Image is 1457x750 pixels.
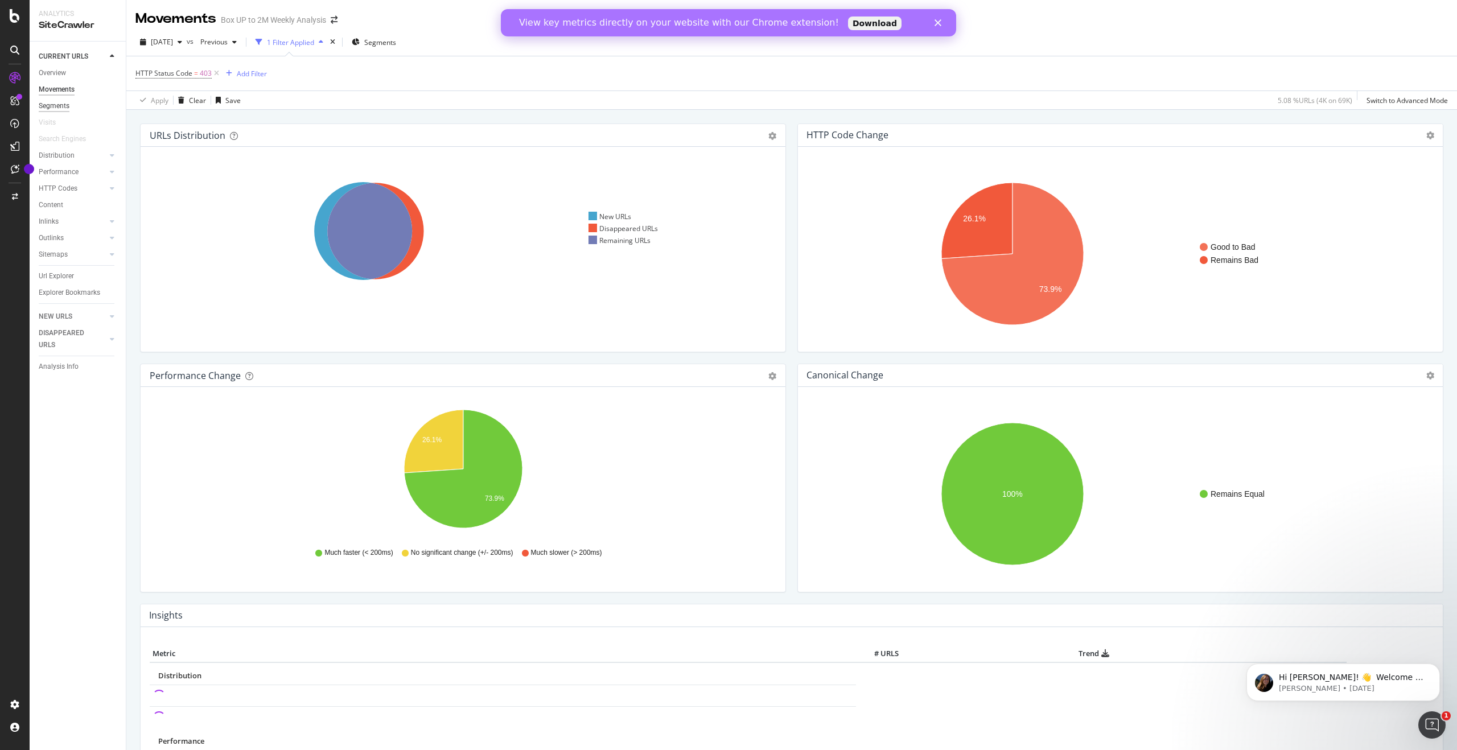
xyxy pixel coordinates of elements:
[196,33,241,51] button: Previous
[328,36,338,48] div: times
[196,37,228,47] span: Previous
[1442,711,1451,720] span: 1
[194,68,198,78] span: =
[1002,489,1023,498] text: 100%
[39,100,118,112] a: Segments
[39,51,88,63] div: CURRENT URLS
[225,96,241,105] div: Save
[211,91,241,109] button: Save
[1278,96,1352,105] div: 5.08 % URLs ( 4K on 69K )
[1229,640,1457,719] iframe: Intercom notifications message
[39,117,67,129] a: Visits
[588,212,632,221] div: New URLs
[151,37,173,47] span: 2025 Sep. 28th
[1426,372,1434,380] i: Options
[768,372,776,380] div: gear
[39,327,106,351] a: DISAPPEARED URLS
[39,133,86,145] div: Search Engines
[1211,256,1258,265] text: Remains Bad
[39,249,68,261] div: Sitemaps
[39,232,64,244] div: Outlinks
[1211,489,1265,498] text: Remains Equal
[267,38,314,47] div: 1 Filter Applied
[150,645,856,662] th: Metric
[50,44,196,54] p: Message from Laura, sent 52w ago
[902,645,1287,662] th: Trend
[221,14,326,26] div: Box UP to 2M Weekly Analysis
[39,133,97,145] a: Search Engines
[158,736,204,746] span: Performance
[347,33,401,51] button: Segments
[50,33,196,98] span: Hi [PERSON_NAME]! 👋 Welcome to Botify chat support! Have a question? Reply to this message and ou...
[39,327,96,351] div: DISAPPEARED URLS
[150,405,776,537] svg: A chart.
[485,494,504,502] text: 73.9%
[39,166,106,178] a: Performance
[364,38,396,47] span: Segments
[39,199,118,211] a: Content
[1367,96,1448,105] div: Switch to Advanced Mode
[174,91,206,109] button: Clear
[324,548,393,558] span: Much faster (< 200ms)
[807,405,1434,583] svg: A chart.
[39,249,106,261] a: Sitemaps
[963,214,986,223] text: 26.1%
[39,19,117,32] div: SiteCrawler
[39,84,118,96] a: Movements
[39,117,56,129] div: Visits
[150,130,225,141] div: URLs Distribution
[149,608,183,623] h4: Insights
[39,51,106,63] a: CURRENT URLS
[39,166,79,178] div: Performance
[39,84,75,96] div: Movements
[39,287,100,299] div: Explorer Bookmarks
[531,548,602,558] span: Much slower (> 200ms)
[856,645,902,662] th: # URLS
[411,548,513,558] span: No significant change (+/- 200ms)
[501,9,956,36] iframe: Intercom live chat banner
[39,150,75,162] div: Distribution
[221,67,267,80] button: Add Filter
[237,69,267,79] div: Add Filter
[806,127,888,143] h4: HTTP Code Change
[588,224,658,233] div: Disappeared URLs
[135,9,216,28] div: Movements
[251,33,328,51] button: 1 Filter Applied
[1418,711,1446,739] iframe: Intercom live chat
[39,216,59,228] div: Inlinks
[422,436,442,444] text: 26.1%
[39,311,106,323] a: NEW URLS
[135,33,187,51] button: [DATE]
[39,311,72,323] div: NEW URLS
[24,164,34,174] div: Tooltip anchor
[158,670,201,681] span: Distribution
[768,132,776,140] div: gear
[151,96,168,105] div: Apply
[39,183,106,195] a: HTTP Codes
[39,287,118,299] a: Explorer Bookmarks
[189,96,206,105] div: Clear
[1426,131,1434,139] i: Options
[187,36,196,46] span: vs
[39,216,106,228] a: Inlinks
[807,165,1434,343] svg: A chart.
[39,361,79,373] div: Analysis Info
[588,236,651,245] div: Remaining URLs
[200,65,212,81] span: 403
[39,9,117,19] div: Analytics
[39,270,74,282] div: Url Explorer
[135,91,168,109] button: Apply
[39,232,106,244] a: Outlinks
[39,361,118,373] a: Analysis Info
[1362,91,1448,109] button: Switch to Advanced Mode
[39,100,69,112] div: Segments
[39,199,63,211] div: Content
